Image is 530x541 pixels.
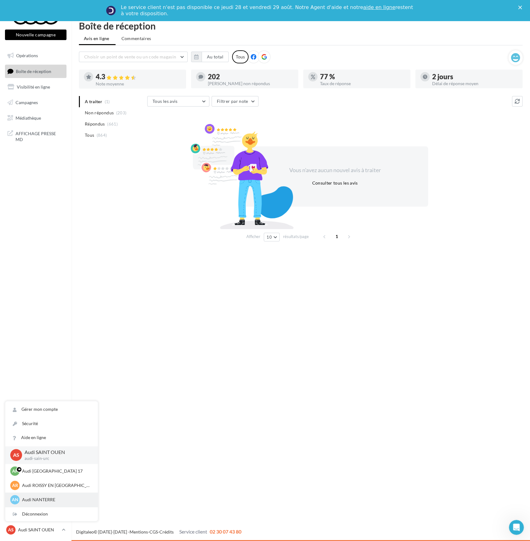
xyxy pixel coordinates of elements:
[4,96,68,109] a: Campagnes
[5,30,66,40] button: Nouvelle campagne
[16,100,38,105] span: Campagnes
[509,520,524,535] iframe: Intercom live chat
[106,6,116,16] img: Profile image for Service-Client
[212,96,258,107] button: Filtrer par note
[432,73,518,80] div: 2 jours
[13,452,19,459] span: AS
[8,527,14,533] span: AS
[5,524,66,536] a: AS Audi SAINT OUEN
[332,232,342,241] span: 1
[79,21,523,30] div: Boîte de réception
[432,81,518,86] div: Délai de réponse moyen
[85,132,94,138] span: Tous
[4,49,68,62] a: Opérations
[16,53,38,58] span: Opérations
[96,73,181,80] div: 4.3
[107,121,118,126] span: (661)
[5,431,98,445] a: Aide en ligne
[79,52,188,62] button: Choisir un point de vente ou un code magasin
[5,417,98,431] a: Sécurité
[191,52,229,62] button: Au total
[84,54,176,59] span: Choisir un point de vente ou un code magasin
[121,4,414,17] div: Le service client n'est pas disponible ce jeudi 28 et vendredi 29 août. Notre Agent d'aide et not...
[17,84,50,89] span: Visibilité en ligne
[76,529,241,534] span: © [DATE]-[DATE] - - -
[518,6,524,9] div: Fermer
[22,482,90,488] p: Audi ROISSY EN [GEOGRAPHIC_DATA]
[18,527,59,533] p: Audi SAINT OUEN
[363,4,395,10] a: aide en ligne
[4,65,68,78] a: Boîte de réception
[12,468,18,474] span: AP
[4,127,68,145] a: AFFICHAGE PRESSE MD
[12,482,18,488] span: AR
[5,402,98,416] a: Gérer mon compte
[147,96,209,107] button: Tous les avis
[4,80,68,94] a: Visibilité en ligne
[149,529,158,534] a: CGS
[12,497,18,503] span: AN
[116,110,127,115] span: (203)
[246,234,260,240] span: Afficher
[16,129,64,143] span: AFFICHAGE PRESSE MD
[5,507,98,521] div: Déconnexion
[4,112,68,125] a: Médiathèque
[153,99,178,104] span: Tous les avis
[208,73,293,80] div: 202
[208,81,293,86] div: [PERSON_NAME] non répondus
[283,234,309,240] span: résultats/page
[97,133,107,138] span: (864)
[232,50,249,63] div: Tous
[85,110,114,116] span: Non répondus
[85,121,105,127] span: Répondus
[320,73,405,80] div: 77 %
[96,82,181,86] div: Note moyenne
[130,529,148,534] a: Mentions
[179,529,207,534] span: Service client
[22,497,90,503] p: Audi NANTERRE
[281,166,388,174] div: Vous n'avez aucun nouvel avis à traiter
[25,456,88,461] p: audi-sain-urc
[22,468,90,474] p: Audi [GEOGRAPHIC_DATA] 17
[267,235,272,240] span: 10
[16,68,51,74] span: Boîte de réception
[16,115,41,120] span: Médiathèque
[210,529,241,534] span: 02 30 07 43 80
[76,529,94,534] a: Digitaleo
[202,52,229,62] button: Au total
[121,35,151,42] span: Commentaires
[25,449,88,456] p: Audi SAINT OUEN
[320,81,405,86] div: Taux de réponse
[159,529,174,534] a: Crédits
[309,179,360,187] button: Consulter tous les avis
[264,233,280,241] button: 10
